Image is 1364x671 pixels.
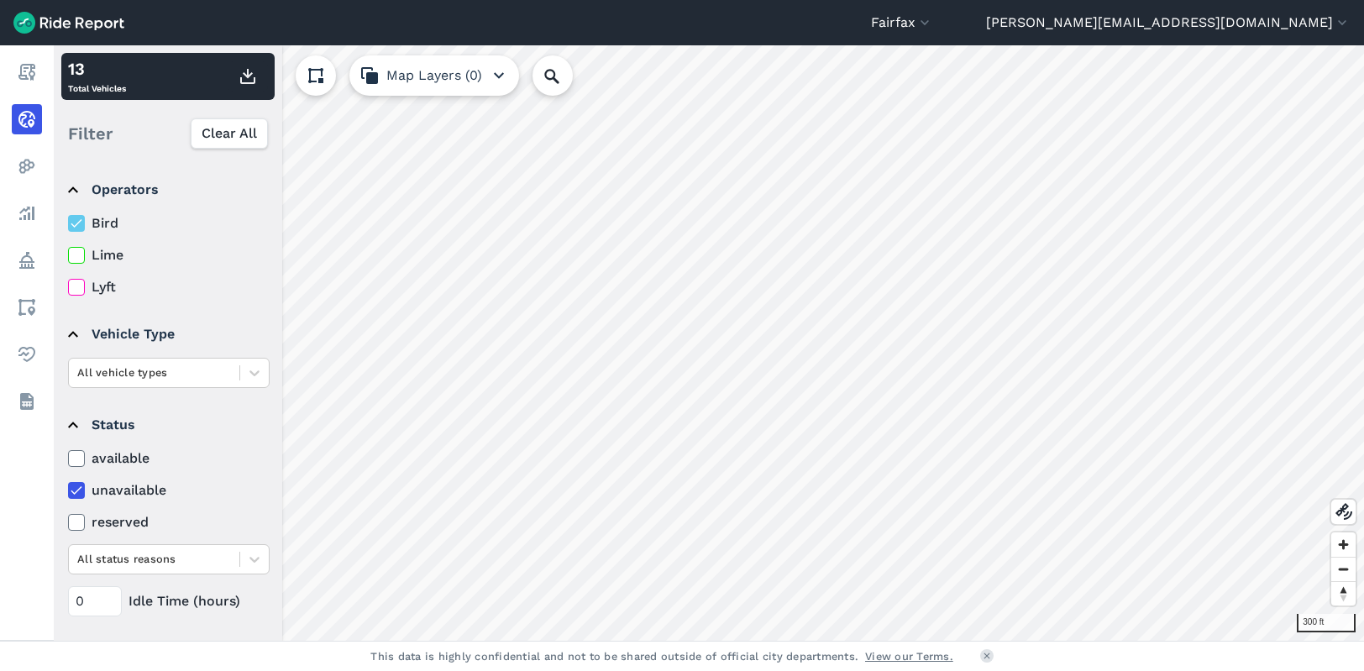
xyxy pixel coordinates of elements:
[68,586,270,616] div: Idle Time (hours)
[68,448,270,469] label: available
[349,55,519,96] button: Map Layers (0)
[12,104,42,134] a: Realtime
[13,12,124,34] img: Ride Report
[54,45,1364,641] canvas: Map
[68,277,270,297] label: Lyft
[1331,581,1356,605] button: Reset bearing to north
[532,55,600,96] input: Search Location or Vehicles
[1331,532,1356,557] button: Zoom in
[12,339,42,370] a: Health
[61,107,275,160] div: Filter
[1297,614,1356,632] div: 300 ft
[68,311,267,358] summary: Vehicle Type
[68,480,270,501] label: unavailable
[202,123,257,144] span: Clear All
[12,57,42,87] a: Report
[68,512,270,532] label: reserved
[986,13,1351,33] button: [PERSON_NAME][EMAIL_ADDRESS][DOMAIN_NAME]
[191,118,268,149] button: Clear All
[12,151,42,181] a: Heatmaps
[68,245,270,265] label: Lime
[68,166,267,213] summary: Operators
[68,401,267,448] summary: Status
[1331,557,1356,581] button: Zoom out
[871,13,933,33] button: Fairfax
[865,648,953,664] a: View our Terms.
[12,198,42,228] a: Analyze
[68,56,126,81] div: 13
[12,292,42,322] a: Areas
[12,245,42,275] a: Policy
[12,386,42,417] a: Datasets
[68,213,270,233] label: Bird
[68,56,126,97] div: Total Vehicles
